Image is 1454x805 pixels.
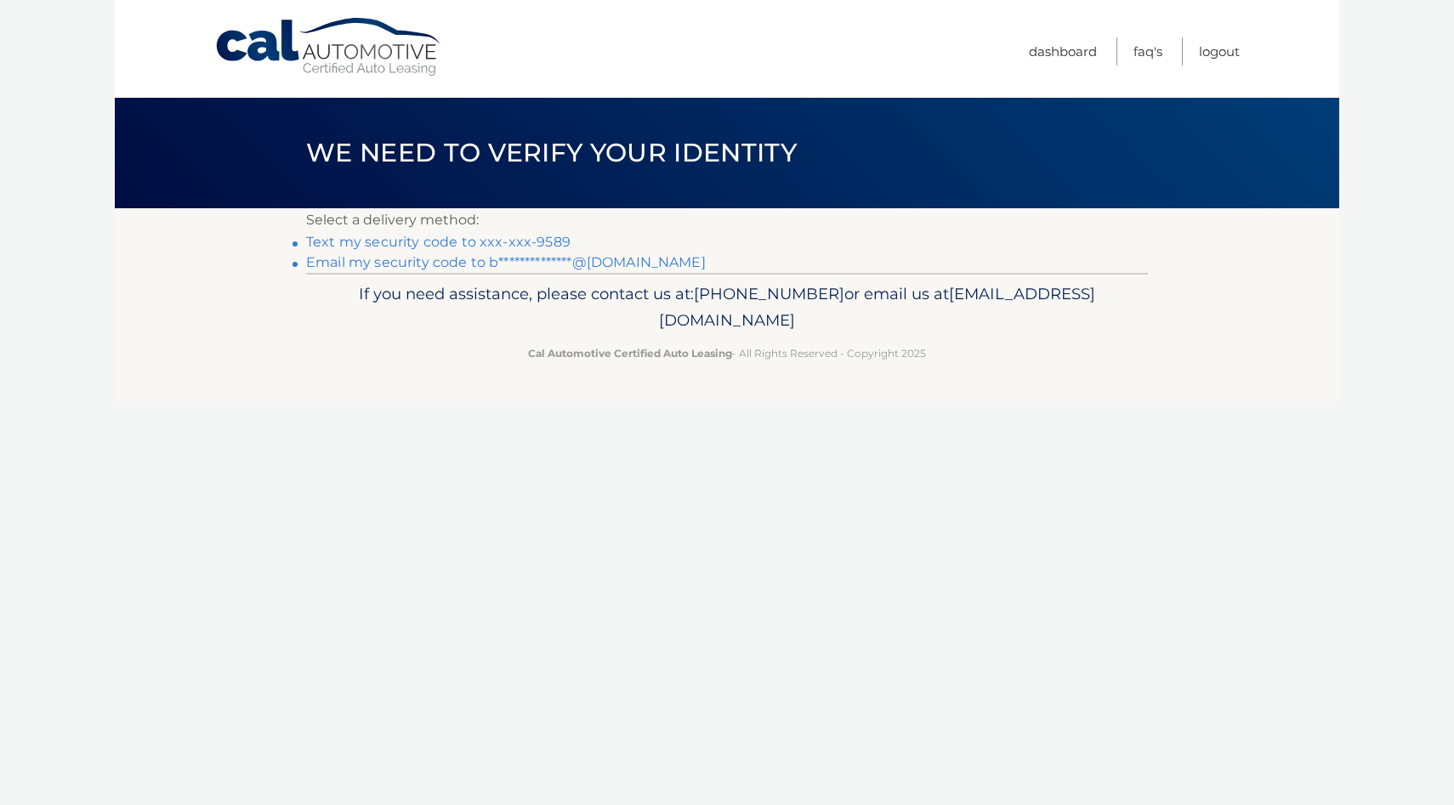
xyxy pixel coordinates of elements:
span: [PHONE_NUMBER] [694,284,844,303]
span: We need to verify your identity [306,137,797,168]
strong: Cal Automotive Certified Auto Leasing [528,347,732,360]
p: Select a delivery method: [306,208,1148,232]
a: Dashboard [1029,37,1097,65]
p: - All Rights Reserved - Copyright 2025 [317,344,1137,362]
a: Logout [1199,37,1240,65]
a: Cal Automotive [214,17,444,77]
a: Text my security code to xxx-xxx-9589 [306,234,571,250]
p: If you need assistance, please contact us at: or email us at [317,281,1137,335]
a: FAQ's [1133,37,1162,65]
